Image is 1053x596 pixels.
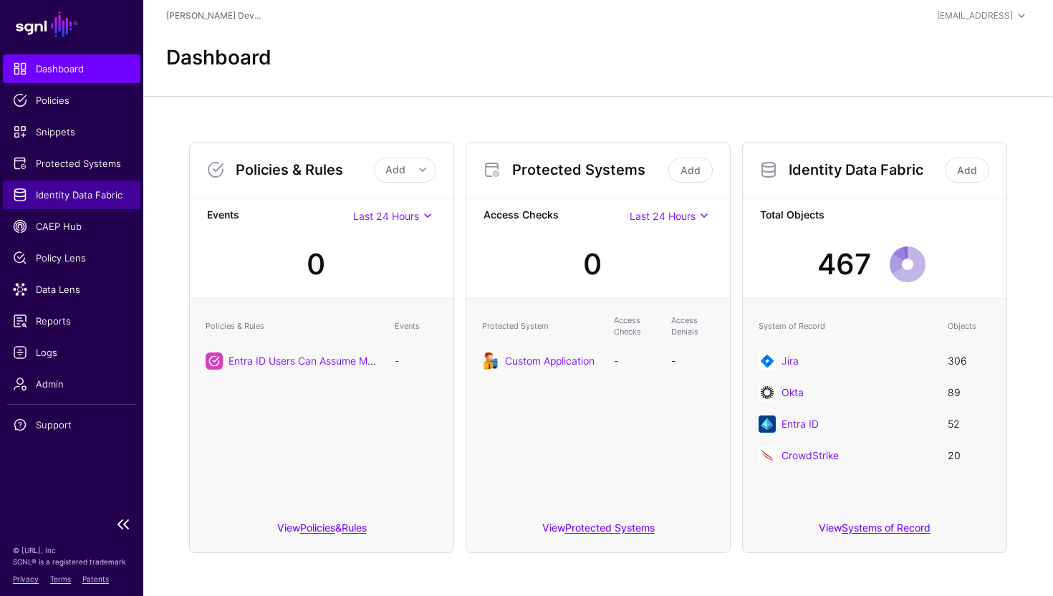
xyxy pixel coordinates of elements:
a: SGNL [9,9,135,40]
a: Systems of Record [842,521,931,534]
span: Logs [13,345,130,360]
a: Custom Application [505,355,595,367]
a: Entra ID Users Can Assume Managed Roles [229,355,431,367]
div: View [466,511,730,552]
p: SGNL® is a registered trademark [13,556,130,567]
a: [PERSON_NAME] Dev... [166,10,261,21]
div: 0 [583,243,602,286]
th: Access Denials [664,307,721,345]
strong: Events [207,207,353,225]
th: Policies & Rules [198,307,388,345]
td: 20 [941,440,998,471]
span: Last 24 Hours [630,210,696,222]
span: Reports [13,314,130,328]
span: Snippets [13,125,130,139]
td: 52 [941,408,998,440]
p: © [URL], Inc [13,544,130,556]
a: CrowdStrike [782,449,839,461]
a: Policies [3,86,140,115]
a: Entra ID [782,418,819,430]
span: Admin [13,377,130,391]
div: View & [190,511,453,552]
a: Terms [50,575,71,583]
h3: Identity Data Fabric [789,161,942,178]
a: Dashboard [3,54,140,83]
a: Reports [3,307,140,335]
span: Support [13,418,130,432]
th: Objects [941,307,998,345]
span: Policies [13,93,130,107]
h3: Protected Systems [512,161,665,178]
strong: Access Checks [484,207,630,225]
img: svg+xml;base64,PHN2ZyB3aWR0aD0iNjQiIGhlaWdodD0iNjQiIHZpZXdCb3g9IjAgMCA2NCA2NCIgZmlsbD0ibm9uZSIgeG... [759,415,776,433]
div: [EMAIL_ADDRESS] [937,9,1013,22]
a: Snippets [3,117,140,146]
a: Policies [300,521,335,534]
a: Protected Systems [565,521,655,534]
div: View [743,511,1006,552]
a: CAEP Hub [3,212,140,241]
div: 0 [307,243,325,286]
span: Add [385,163,405,176]
th: System of Record [751,307,941,345]
span: CAEP Hub [13,219,130,234]
a: Logs [3,338,140,367]
img: svg+xml;base64,PHN2ZyB3aWR0aD0iOTgiIGhlaWdodD0iMTIyIiB2aWV3Qm94PSIwIDAgOTggMTIyIiBmaWxsPSJub25lIi... [482,352,499,370]
span: Identity Data Fabric [13,188,130,202]
a: Admin [3,370,140,398]
a: Policy Lens [3,244,140,272]
a: Add [668,158,713,183]
h3: Policies & Rules [236,161,374,178]
td: 306 [941,345,998,377]
a: Protected Systems [3,149,140,178]
a: Add [945,158,989,183]
img: svg+xml;base64,PHN2ZyB3aWR0aD0iNjQiIGhlaWdodD0iNjQiIHZpZXdCb3g9IjAgMCA2NCA2NCIgZmlsbD0ibm9uZSIgeG... [759,384,776,401]
th: Access Checks [607,307,664,345]
a: Rules [342,521,367,534]
a: Okta [782,386,804,398]
a: Patents [82,575,109,583]
th: Events [388,307,445,345]
span: Last 24 Hours [353,210,419,222]
td: - [664,345,721,377]
div: 467 [817,243,871,286]
td: - [607,345,664,377]
span: Dashboard [13,62,130,76]
td: 89 [941,377,998,408]
a: Data Lens [3,275,140,304]
strong: Total Objects [760,207,989,225]
h2: Dashboard [166,46,271,70]
a: Privacy [13,575,39,583]
span: Protected Systems [13,156,130,170]
a: Identity Data Fabric [3,181,140,209]
img: svg+xml;base64,PHN2ZyB3aWR0aD0iNjQiIGhlaWdodD0iNjQiIHZpZXdCb3g9IjAgMCA2NCA2NCIgZmlsbD0ibm9uZSIgeG... [759,352,776,370]
span: Policy Lens [13,251,130,265]
a: Jira [782,355,799,367]
th: Protected System [475,307,607,345]
td: - [388,345,445,377]
span: Data Lens [13,282,130,297]
img: svg+xml;base64,PHN2ZyB3aWR0aD0iNjQiIGhlaWdodD0iNjQiIHZpZXdCb3g9IjAgMCA2NCA2NCIgZmlsbD0ibm9uZSIgeG... [759,447,776,464]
